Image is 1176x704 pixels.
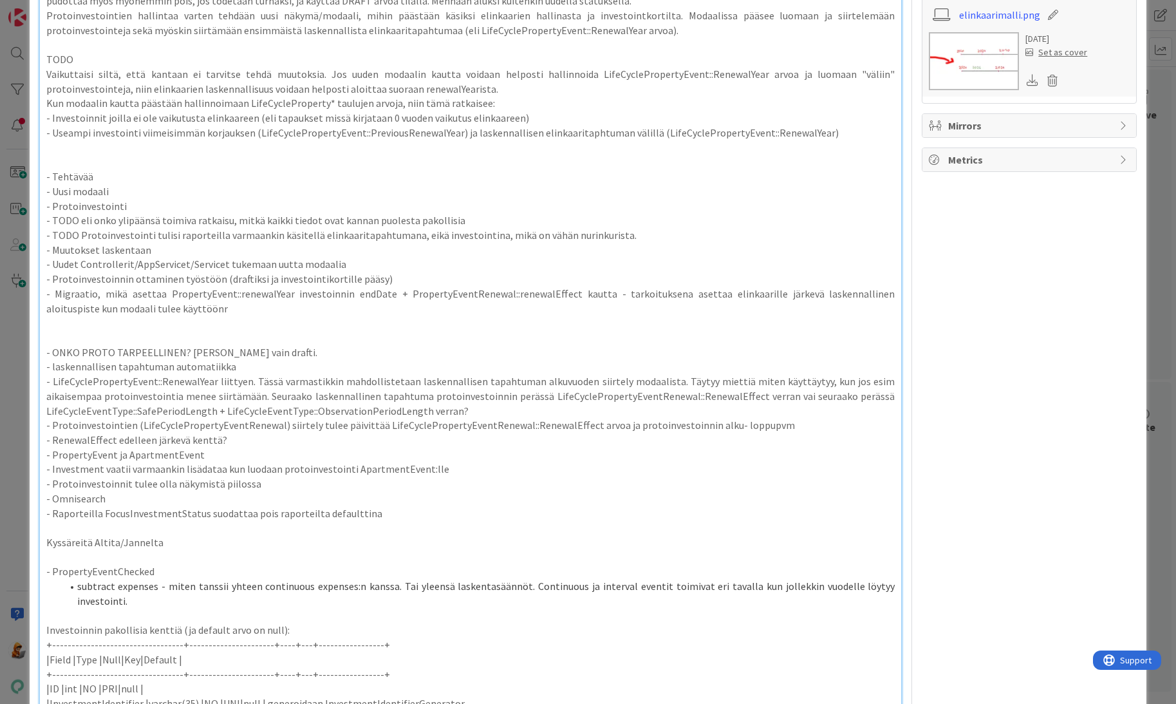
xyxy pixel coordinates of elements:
p: |ID |int |NO |PRI|null | [46,681,895,696]
p: - RenewalEffect edelleen järkevä kenttä? [46,433,895,448]
p: Investoinnin pakollisia kenttiä (ja default arvo on null): [46,623,895,638]
p: Protoinvestointien hallintaa varten tehdään uusi näkymä/modaali, mihin päästään käsiksi elinkaari... [46,8,895,37]
a: elinkaarimalli.png [959,7,1040,23]
p: Kyssäreitä Altita/Jannelta [46,535,895,550]
p: - Protoinvestointien (LifeCyclePropertyEventRenewal) siirtely tulee päivittää LifeCyclePropertyEv... [46,418,895,433]
p: - TODO eli onko ylipäänsä toimiva ratkaisu, mitkä kaikki tiedot ovat kannan puolesta pakollisia [46,213,895,228]
p: - PropertyEvent ja ApartmentEvent [46,448,895,462]
span: Support [27,2,59,17]
p: +----------------------------------+----------------------+----+---+-----------------+ [46,667,895,682]
li: subtract expenses - miten tanssii yhteen continuous expenses:n kanssa. Tai yleensä laskentasäännö... [62,579,895,608]
p: - Tehtävää [46,169,895,184]
p: - Uusi modaali [46,184,895,199]
p: - Protoinvestoinnin ottaminen työstöön (draftiksi ja investointikortille pääsy) [46,272,895,287]
div: Set as cover [1025,46,1087,59]
p: |Field |Type |Null|Key|Default | [46,652,895,667]
p: +----------------------------------+----------------------+----+---+-----------------+ [46,638,895,652]
p: - Muutokset laskentaan [46,243,895,258]
p: - Investoinnit joilla ei ole vaikutusta elinkaareen (eli tapaukset missä kirjataan 0 vuoden vaiku... [46,111,895,126]
p: - Protoinvestoinnit tulee olla näkymistä piilossa [46,477,895,491]
p: Vaikuttaisi siltä, että kantaan ei tarvitse tehdä muutoksia. Jos uuden modaalin kautta voidaan he... [46,67,895,96]
p: - Uudet Controllerit/AppServicet/Servicet tukemaan uutta modaalia [46,257,895,272]
p: - Migraatio, mikä asettaa PropertyEvent::renewalYear investoinnin endDate + PropertyEventRenewal:... [46,287,895,316]
p: - Raporteilla FocusInvestmentStatus suodattaa pois raporteilta defaulttina [46,506,895,521]
p: - Useampi investointi viimeisimmän korjauksen (LifeCyclePropertyEvent::PreviousRenewalYear) ja la... [46,126,895,140]
span: Mirrors [948,118,1113,133]
p: - ONKO PROTO TARPEELLINEN? [PERSON_NAME] vain drafti. [46,345,895,360]
p: - laskennallisen tapahtuman automatiikka [46,359,895,374]
p: TODO [46,52,895,67]
p: - TODO Protoinvestointi tulisi raporteilla varmaankin käsitellä elinkaaritapahtumana, eikä invest... [46,228,895,243]
div: Download [1025,72,1040,89]
div: [DATE] [1025,32,1087,46]
p: - LifeCyclePropertyEvent::RenewalYear liittyen. Tässä varmastikkin mahdollistetaan laskennallisen... [46,374,895,418]
p: - PropertyEventChecked [46,564,895,579]
p: - Investment vaatii varmaankin lisädataa kun luodaan protoinvestointi ApartmentEvent:lle [46,462,895,477]
span: Metrics [948,152,1113,167]
p: - Omnisearch [46,491,895,506]
p: - Protoinvestointi [46,199,895,214]
p: Kun modaalin kautta päästään hallinnoimaan LifeCycleProperty* taulujen arvoja, niin tämä ratkaisee: [46,96,895,111]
